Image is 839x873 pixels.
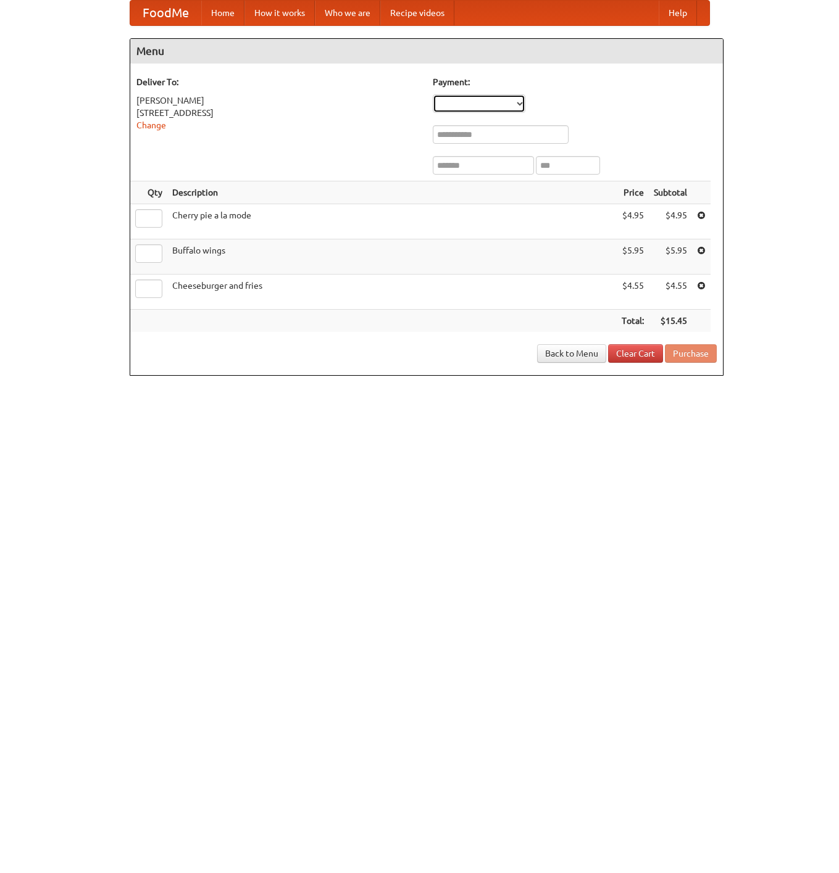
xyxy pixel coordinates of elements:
[649,204,692,239] td: $4.95
[433,76,717,88] h5: Payment:
[617,275,649,310] td: $4.55
[315,1,380,25] a: Who we are
[167,204,617,239] td: Cherry pie a la mode
[167,239,617,275] td: Buffalo wings
[130,1,201,25] a: FoodMe
[136,94,420,107] div: [PERSON_NAME]
[617,181,649,204] th: Price
[537,344,606,363] a: Back to Menu
[649,239,692,275] td: $5.95
[244,1,315,25] a: How it works
[649,275,692,310] td: $4.55
[617,310,649,333] th: Total:
[167,275,617,310] td: Cheeseburger and fries
[608,344,663,363] a: Clear Cart
[130,181,167,204] th: Qty
[380,1,454,25] a: Recipe videos
[130,39,723,64] h4: Menu
[201,1,244,25] a: Home
[617,239,649,275] td: $5.95
[136,120,166,130] a: Change
[659,1,697,25] a: Help
[136,107,420,119] div: [STREET_ADDRESS]
[649,310,692,333] th: $15.45
[649,181,692,204] th: Subtotal
[665,344,717,363] button: Purchase
[617,204,649,239] td: $4.95
[167,181,617,204] th: Description
[136,76,420,88] h5: Deliver To:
